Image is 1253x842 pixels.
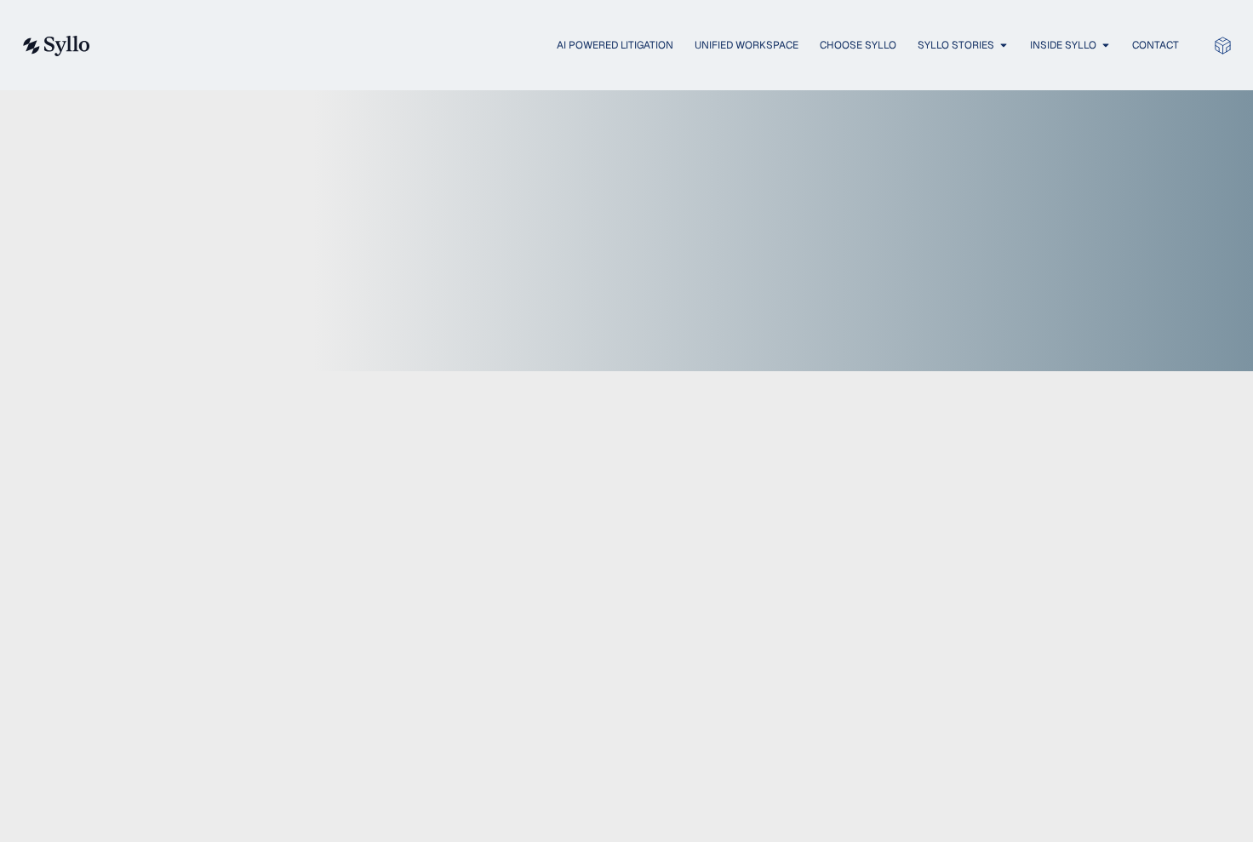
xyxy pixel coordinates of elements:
[20,36,90,56] img: syllo
[124,37,1179,54] nav: Menu
[124,37,1179,54] div: Menu Toggle
[1030,37,1096,53] a: Inside Syllo
[695,37,798,53] a: Unified Workspace
[557,37,673,53] a: AI Powered Litigation
[1132,37,1179,53] a: Contact
[918,37,994,53] a: Syllo Stories
[820,37,896,53] a: Choose Syllo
